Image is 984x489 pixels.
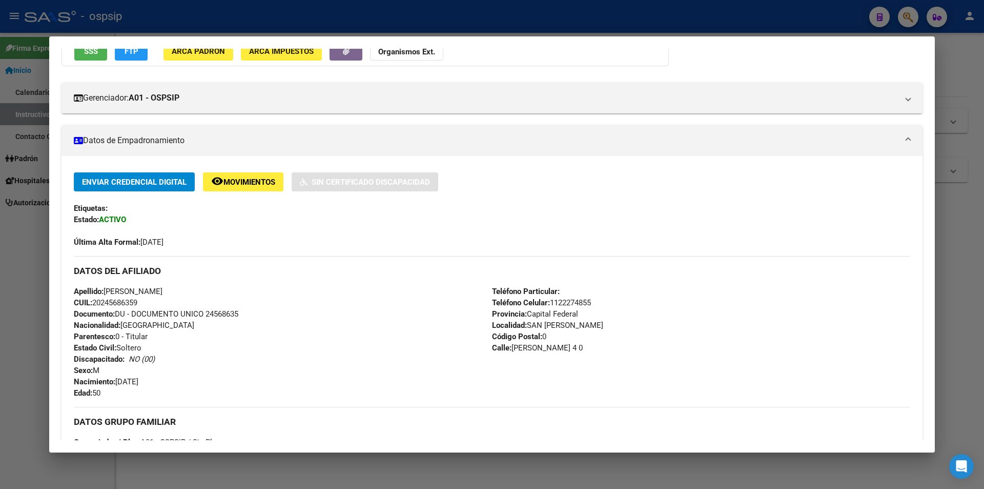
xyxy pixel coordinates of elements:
[74,366,99,375] span: M
[61,83,922,113] mat-expansion-panel-header: Gerenciador:A01 - OSPSIP
[74,238,140,247] strong: Última Alta Formal:
[74,377,138,386] span: [DATE]
[163,42,233,61] button: ARCA Padrón
[74,438,140,447] strong: Gerenciador / Plan:
[74,92,898,104] mat-panel-title: Gerenciador:
[172,47,225,56] span: ARCA Padrón
[949,454,974,479] div: Open Intercom Messenger
[74,332,148,341] span: 0 - Titular
[74,298,137,307] span: 20245686359
[74,287,104,296] strong: Apellido:
[74,343,141,353] span: Soltero
[74,265,910,277] h3: DATOS DEL AFILIADO
[492,321,527,330] strong: Localidad:
[492,332,546,341] span: 0
[492,298,591,307] span: 1122274855
[241,42,322,61] button: ARCA Impuestos
[74,332,115,341] strong: Parentesco:
[125,47,138,56] span: FTP
[74,321,120,330] strong: Nacionalidad:
[292,172,438,191] button: Sin Certificado Discapacidad
[492,343,583,353] span: [PERSON_NAME] 4 0
[492,321,603,330] span: SAN [PERSON_NAME]
[74,309,115,319] strong: Documento:
[74,321,194,330] span: [GEOGRAPHIC_DATA]
[115,42,148,61] button: FTP
[74,172,195,191] button: Enviar Credencial Digital
[74,377,115,386] strong: Nacimiento:
[74,287,162,296] span: [PERSON_NAME]
[492,287,560,296] strong: Teléfono Particular:
[84,47,98,56] span: SSS
[492,332,542,341] strong: Código Postal:
[312,178,430,187] span: Sin Certificado Discapacidad
[492,343,511,353] strong: Calle:
[74,42,107,61] button: SSS
[82,178,187,187] span: Enviar Credencial Digital
[74,343,116,353] strong: Estado Civil:
[74,238,163,247] span: [DATE]
[74,134,898,147] mat-panel-title: Datos de Empadronamiento
[492,309,578,319] span: Capital Federal
[203,172,283,191] button: Movimientos
[129,355,155,364] i: NO (00)
[74,215,99,224] strong: Estado:
[74,438,220,447] span: A01 - OSPSIP / Sin Plan
[211,175,223,187] mat-icon: remove_red_eye
[492,309,527,319] strong: Provincia:
[61,125,922,156] mat-expansion-panel-header: Datos de Empadronamiento
[74,309,238,319] span: DU - DOCUMENTO UNICO 24568635
[129,92,179,104] strong: A01 - OSPSIP
[74,204,108,213] strong: Etiquetas:
[378,47,435,56] strong: Organismos Ext.
[74,298,92,307] strong: CUIL:
[370,42,443,61] button: Organismos Ext.
[74,355,125,364] strong: Discapacitado:
[492,298,550,307] strong: Teléfono Celular:
[99,215,126,224] strong: ACTIVO
[249,47,314,56] span: ARCA Impuestos
[74,388,92,398] strong: Edad:
[74,416,910,427] h3: DATOS GRUPO FAMILIAR
[223,178,275,187] span: Movimientos
[74,366,93,375] strong: Sexo:
[74,388,100,398] span: 50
